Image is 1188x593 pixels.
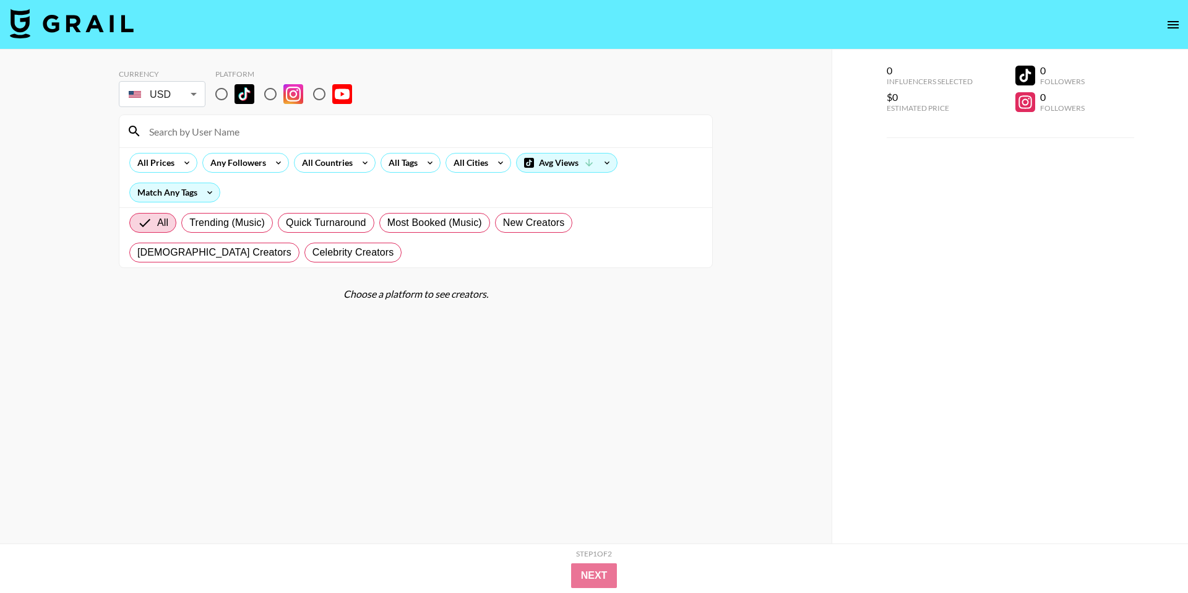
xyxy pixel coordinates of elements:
[1040,64,1085,77] div: 0
[1040,91,1085,103] div: 0
[887,64,973,77] div: 0
[571,563,618,588] button: Next
[119,69,205,79] div: Currency
[286,215,366,230] span: Quick Turnaround
[576,549,612,558] div: Step 1 of 2
[1126,531,1173,578] iframe: Drift Widget Chat Controller
[119,288,713,300] div: Choose a platform to see creators.
[446,154,491,172] div: All Cities
[503,215,565,230] span: New Creators
[283,84,303,104] img: Instagram
[130,183,220,202] div: Match Any Tags
[1040,103,1085,113] div: Followers
[137,245,291,260] span: [DEMOGRAPHIC_DATA] Creators
[121,84,203,105] div: USD
[215,69,362,79] div: Platform
[130,154,177,172] div: All Prices
[1040,77,1085,86] div: Followers
[189,215,265,230] span: Trending (Music)
[203,154,269,172] div: Any Followers
[332,84,352,104] img: YouTube
[887,77,973,86] div: Influencers Selected
[10,9,134,38] img: Grail Talent
[517,154,617,172] div: Avg Views
[887,103,973,113] div: Estimated Price
[381,154,420,172] div: All Tags
[387,215,482,230] span: Most Booked (Music)
[1161,12,1186,37] button: open drawer
[887,91,973,103] div: $0
[312,245,394,260] span: Celebrity Creators
[235,84,254,104] img: TikTok
[142,121,705,141] input: Search by User Name
[295,154,355,172] div: All Countries
[157,215,168,230] span: All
